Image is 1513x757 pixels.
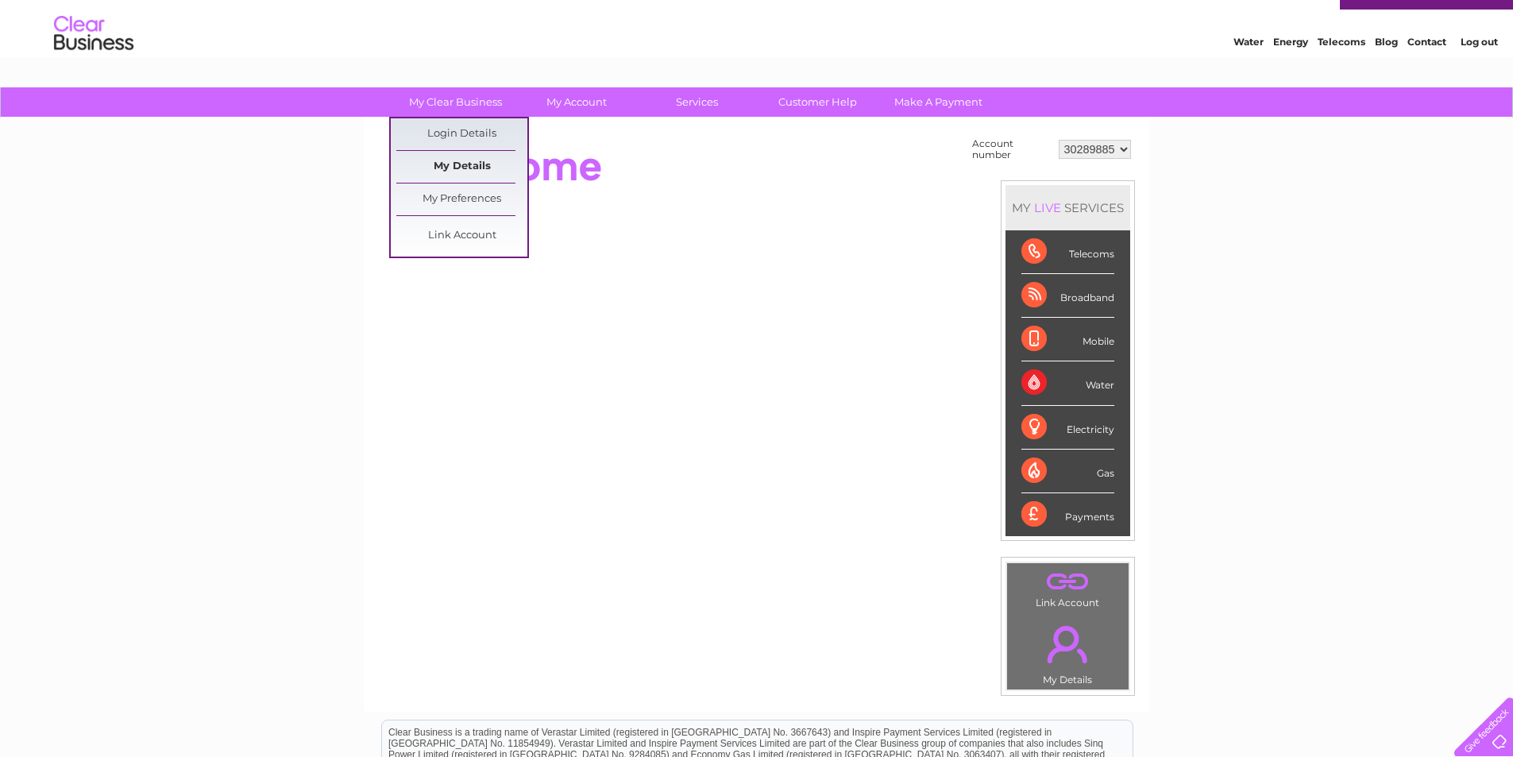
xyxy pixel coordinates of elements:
[968,134,1055,164] td: Account number
[511,87,642,117] a: My Account
[1461,68,1498,79] a: Log out
[1021,493,1114,536] div: Payments
[1011,567,1125,595] a: .
[752,87,883,117] a: Customer Help
[1021,230,1114,274] div: Telecoms
[396,183,527,215] a: My Preferences
[1021,274,1114,318] div: Broadband
[1021,361,1114,405] div: Water
[1006,612,1129,690] td: My Details
[1021,450,1114,493] div: Gas
[382,9,1133,77] div: Clear Business is a trading name of Verastar Limited (registered in [GEOGRAPHIC_DATA] No. 3667643...
[1006,562,1129,612] td: Link Account
[1273,68,1308,79] a: Energy
[1233,68,1264,79] a: Water
[390,87,521,117] a: My Clear Business
[873,87,1004,117] a: Make A Payment
[1214,8,1323,28] a: 0333 014 3131
[1318,68,1365,79] a: Telecoms
[1011,616,1125,672] a: .
[1021,318,1114,361] div: Mobile
[1375,68,1398,79] a: Blog
[1031,200,1064,215] div: LIVE
[1005,185,1130,230] div: MY SERVICES
[396,118,527,150] a: Login Details
[1021,406,1114,450] div: Electricity
[396,220,527,252] a: Link Account
[631,87,762,117] a: Services
[53,41,134,90] img: logo.png
[1407,68,1446,79] a: Contact
[396,151,527,183] a: My Details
